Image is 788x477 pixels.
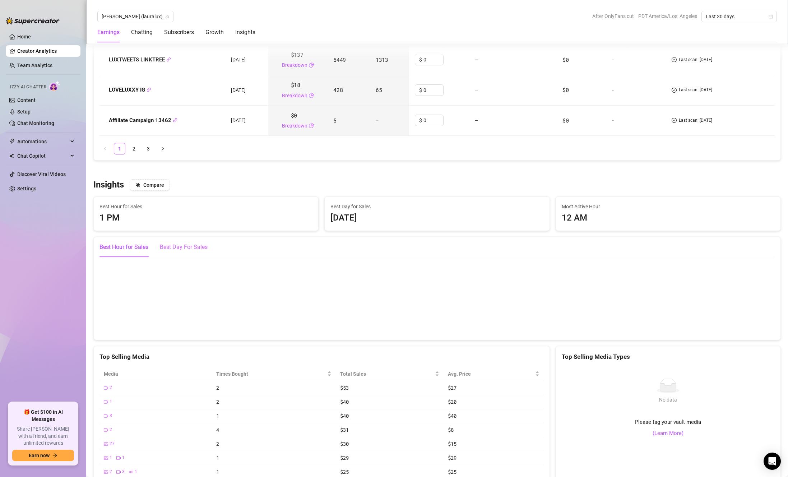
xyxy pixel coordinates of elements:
input: Enter cost [423,115,443,126]
button: Earn nowarrow-right [12,450,74,461]
span: Please tag your vault media [635,418,701,427]
span: link [173,118,177,122]
div: Top Selling Media [99,352,544,362]
button: Copy Link [147,87,151,93]
span: $137 [291,51,303,59]
th: Times Bought [212,367,336,381]
span: 4 [216,426,219,433]
li: 2 [128,143,140,154]
span: [DATE] [231,57,246,62]
span: $0 [562,86,569,93]
span: pie-chart [309,61,314,69]
span: $40 [340,412,348,419]
span: 1 [216,468,219,475]
a: 3 [143,143,154,154]
span: Times Bought [216,370,326,378]
span: video-camera [104,386,108,390]
span: video-camera [104,400,108,404]
span: 2 [110,468,112,475]
span: 2 [216,398,219,405]
span: 1 [110,398,112,405]
span: pie-chart [309,122,314,130]
div: Open Intercom Messenger [764,453,781,470]
div: 12 AM [562,211,775,225]
th: Media [99,367,212,381]
div: - [612,117,644,124]
strong: LOVELUXXY IG [109,87,151,93]
span: $27 [448,384,456,391]
span: Best Hour for Sales [99,203,312,210]
span: link [166,57,171,62]
img: logo-BBDzfeDw.svg [6,17,60,24]
span: $29 [448,454,456,461]
th: Avg. Price [444,367,543,381]
span: video-camera [104,428,108,432]
input: Enter cost [423,54,443,65]
span: $29 [340,454,348,461]
span: - [376,117,379,124]
span: $31 [340,426,348,433]
div: - [612,87,644,93]
span: 1 [122,454,125,461]
span: Earn now [29,453,50,458]
span: video-camera [116,456,121,460]
button: Compare [130,179,170,191]
span: Last 30 days [706,11,773,22]
span: $8 [448,426,453,433]
span: block [135,182,140,187]
span: 1 [110,454,112,461]
strong: LUXTWEETS LINKTREE [109,56,171,63]
a: Setup [17,109,31,115]
span: Laura (lauralux) [102,11,169,22]
span: Last scan: [DATE] [679,56,712,63]
span: $25 [340,468,348,475]
span: Total Sales [340,370,434,378]
span: After OnlyFans cut [592,11,634,22]
span: $20 [448,398,456,405]
div: - [612,56,644,63]
span: 65 [376,86,382,93]
a: Breakdown [282,61,307,69]
strong: Affiliate Campaign 13462 [109,117,177,124]
button: Copy Link [166,57,171,62]
span: picture [104,456,108,460]
span: PDT America/Los_Angeles [638,11,697,22]
th: Total Sales [336,367,444,381]
a: Chat Monitoring [17,120,54,126]
li: Previous Page [99,143,111,154]
span: check-circle [672,87,677,93]
span: 1 [135,468,137,475]
span: 1 [216,412,219,419]
input: Enter cost [423,85,443,96]
span: $0 [562,56,569,63]
span: 3 [110,412,112,419]
span: 1 [216,454,219,461]
span: $53 [340,384,348,391]
div: Best Day For Sales [160,243,208,251]
span: video-camera [104,414,108,418]
a: (Learn More) [653,429,683,438]
span: 🎁 Get $100 in AI Messages [12,409,74,423]
button: right [157,143,168,154]
a: Team Analytics [17,62,52,68]
h3: Insights [93,179,124,191]
span: video-camera [116,470,121,474]
span: thunderbolt [9,139,15,144]
button: left [99,143,111,154]
span: Avg. Price [448,370,533,378]
span: calendar [769,14,773,19]
span: 2 [216,384,219,391]
span: Chat Copilot [17,150,68,162]
span: $25 [448,468,456,475]
span: $30 [340,440,348,447]
span: [DATE] [231,87,246,93]
span: 3 [122,468,125,475]
span: — [475,56,478,63]
li: Next Page [157,143,168,154]
span: check-circle [672,56,677,63]
span: — [475,86,478,93]
span: right [161,147,165,151]
span: $40 [340,398,348,405]
span: $18 [291,81,300,89]
span: $0 [562,117,569,124]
